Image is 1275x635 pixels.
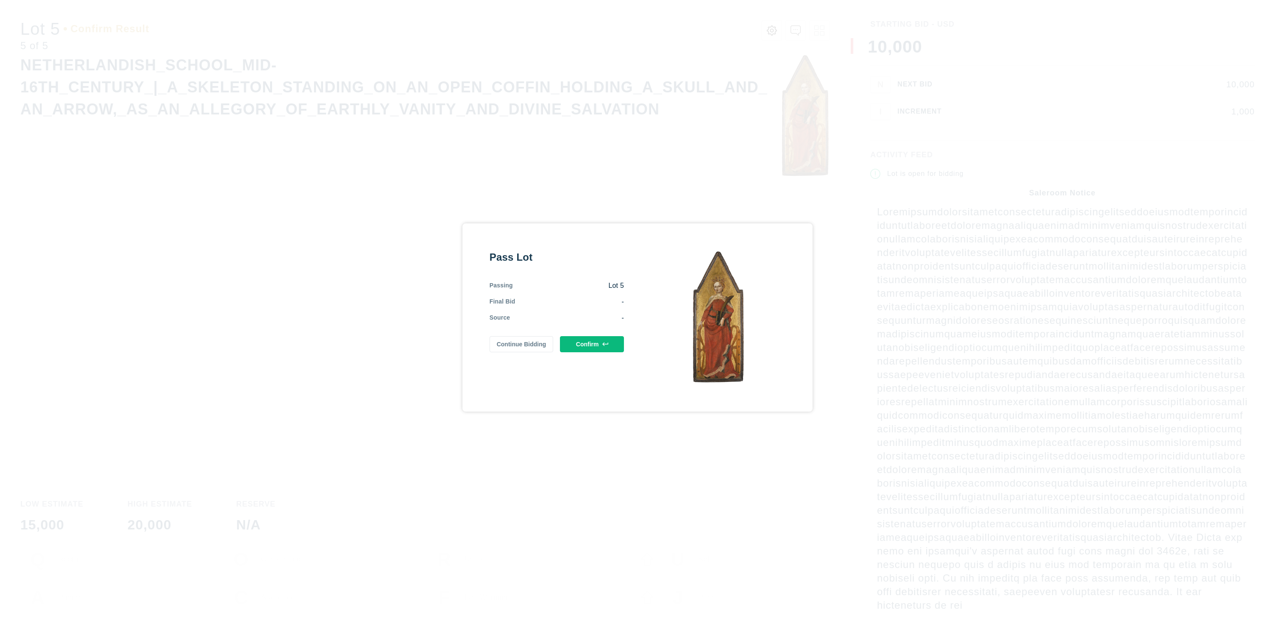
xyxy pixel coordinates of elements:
[490,297,515,306] div: Final Bid
[510,313,624,323] div: -
[490,251,624,264] div: Pass Lot
[490,313,510,323] div: Source
[515,297,624,306] div: -
[490,336,554,352] button: Continue Bidding
[560,336,624,352] button: Confirm
[513,281,624,290] div: Lot 5
[490,281,513,290] div: Passing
